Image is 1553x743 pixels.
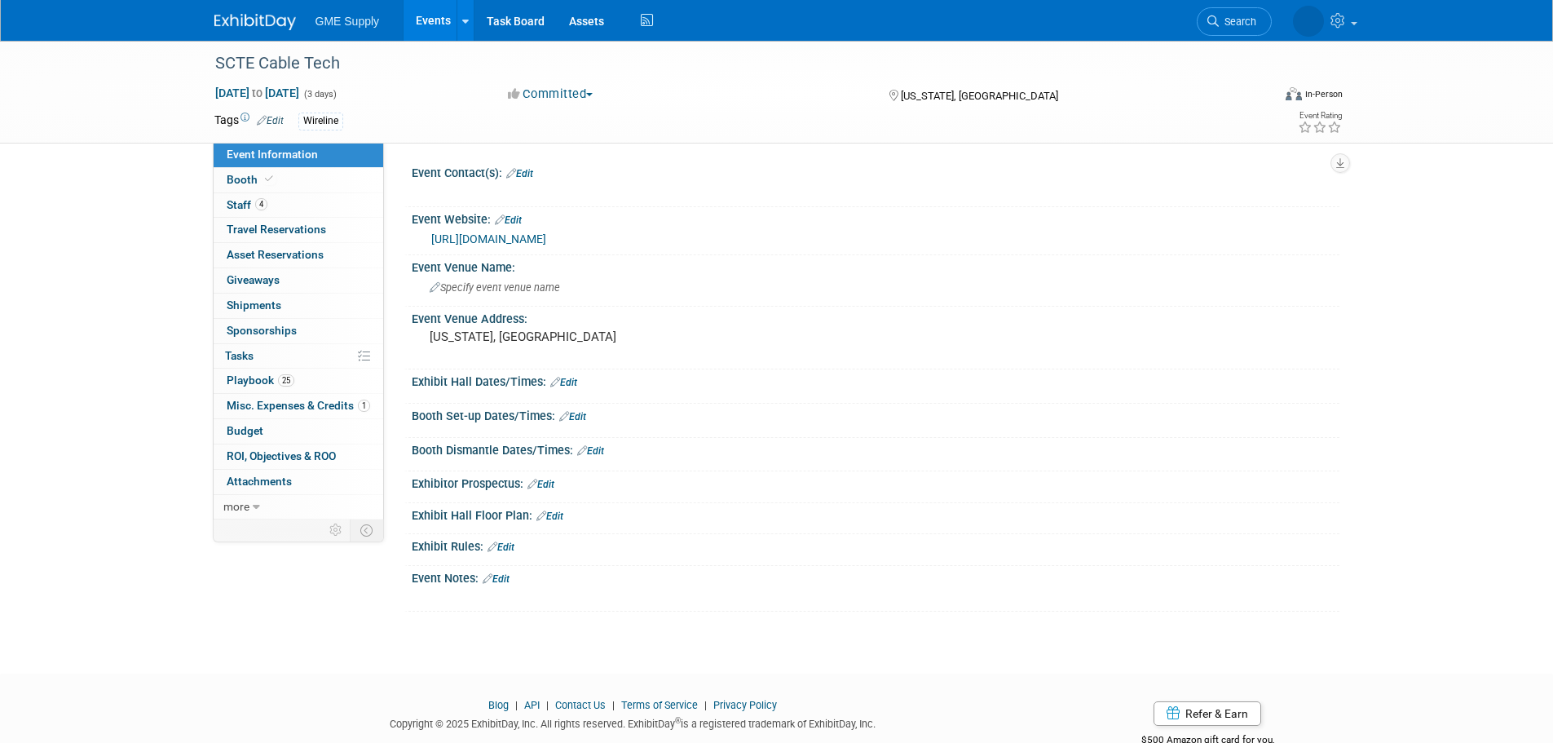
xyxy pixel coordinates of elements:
span: 25 [278,374,294,387]
td: Tags [214,112,284,130]
span: GME Supply [315,15,380,28]
div: Wireline [298,113,343,130]
a: Edit [577,445,604,457]
a: Shipments [214,294,383,318]
span: 1 [358,400,370,412]
a: [URL][DOMAIN_NAME] [431,232,546,245]
span: | [700,699,711,711]
a: Edit [483,573,510,585]
a: Blog [488,699,509,711]
a: Sponsorships [214,319,383,343]
a: Contact Us [555,699,606,711]
button: Committed [502,86,599,103]
span: Attachments [227,475,292,488]
img: ExhibitDay [214,14,296,30]
a: Event Information [214,143,383,167]
span: (3 days) [302,89,337,100]
span: Playbook [227,374,294,387]
div: Booth Dismantle Dates/Times: [412,438,1339,459]
a: API [524,699,540,711]
a: Terms of Service [621,699,698,711]
a: Giveaways [214,268,383,293]
span: Shipments [227,299,281,312]
div: Event Venue Address: [412,307,1339,327]
span: Budget [227,424,263,437]
a: more [214,495,383,520]
div: Event Notes: [412,566,1339,587]
div: Copyright © 2025 ExhibitDay, Inc. All rights reserved. ExhibitDay is a registered trademark of Ex... [214,713,1052,732]
div: In-Person [1304,88,1343,100]
a: Privacy Policy [713,699,777,711]
span: Specify event venue name [430,281,560,294]
span: Travel Reservations [227,223,326,236]
span: to [249,86,265,100]
span: Tasks [225,349,254,362]
div: Event Format [1176,85,1343,109]
td: Personalize Event Tab Strip [322,520,351,541]
span: Asset Reservations [227,248,324,261]
a: Refer & Earn [1154,701,1261,726]
img: Amanda Riley [1293,6,1324,37]
span: [DATE] [DATE] [214,86,300,100]
a: Edit [527,479,554,490]
span: Booth [227,173,276,186]
a: ROI, Objectives & ROO [214,444,383,469]
a: Edit [257,115,284,126]
span: 4 [255,198,267,210]
a: Tasks [214,344,383,369]
div: Exhibit Hall Floor Plan: [412,503,1339,524]
img: Format-Inperson.png [1286,87,1302,100]
span: Staff [227,198,267,211]
span: | [511,699,522,711]
span: Sponsorships [227,324,297,337]
span: [US_STATE], [GEOGRAPHIC_DATA] [901,90,1058,102]
a: Edit [495,214,522,226]
div: Exhibit Hall Dates/Times: [412,369,1339,391]
a: Playbook25 [214,369,383,393]
span: | [608,699,619,711]
div: Event Rating [1298,112,1342,120]
a: Edit [506,168,533,179]
div: SCTE Cable Tech [210,49,1247,78]
span: Giveaways [227,273,280,286]
a: Edit [536,511,563,522]
a: Budget [214,419,383,444]
span: | [542,699,553,711]
span: Misc. Expenses & Credits [227,399,370,412]
pre: [US_STATE], [GEOGRAPHIC_DATA] [430,329,780,344]
td: Toggle Event Tabs [350,520,383,541]
div: Event Website: [412,207,1339,228]
a: Staff4 [214,193,383,218]
div: Event Venue Name: [412,255,1339,276]
div: Booth Set-up Dates/Times: [412,404,1339,425]
div: Exhibitor Prospectus: [412,471,1339,493]
div: Exhibit Rules: [412,534,1339,555]
sup: ® [675,716,681,725]
a: Edit [488,542,514,553]
a: Edit [550,377,577,388]
span: ROI, Objectives & ROO [227,449,336,462]
div: Event Contact(s): [412,161,1339,182]
span: Search [1219,15,1256,28]
span: more [223,500,249,513]
a: Asset Reservations [214,243,383,268]
a: Search [1197,7,1272,36]
i: Booth reservation complete [265,175,273,184]
a: Attachments [214,470,383,494]
a: Edit [559,411,586,422]
a: Travel Reservations [214,218,383,242]
a: Booth [214,168,383,192]
span: Event Information [227,148,318,161]
a: Misc. Expenses & Credits1 [214,394,383,418]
